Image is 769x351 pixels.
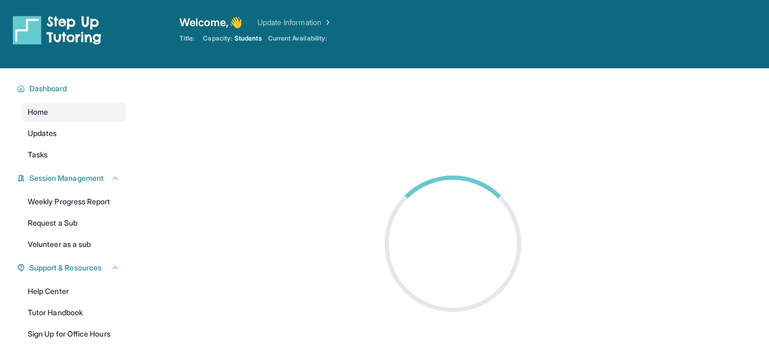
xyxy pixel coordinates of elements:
[13,15,101,45] img: logo
[179,15,242,30] span: Welcome, 👋
[25,83,120,94] button: Dashboard
[21,324,126,344] a: Sign Up for Office Hours
[28,107,48,117] span: Home
[21,145,126,164] a: Tasks
[321,17,332,28] img: Chevron Right
[179,34,194,43] span: Title:
[28,149,48,160] span: Tasks
[21,282,126,301] a: Help Center
[28,128,57,139] span: Updates
[21,192,126,211] a: Weekly Progress Report
[25,262,120,273] button: Support & Resources
[29,262,101,273] span: Support & Resources
[29,173,104,184] span: Session Management
[234,34,262,43] span: Students
[21,235,126,254] a: Volunteer as a sub
[203,34,232,43] span: Capacity:
[21,102,126,122] a: Home
[25,173,120,184] button: Session Management
[21,303,126,322] a: Tutor Handbook
[29,83,67,94] span: Dashboard
[21,213,126,233] a: Request a Sub
[257,17,332,28] a: Update Information
[21,124,126,143] a: Updates
[268,34,327,43] span: Current Availability:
